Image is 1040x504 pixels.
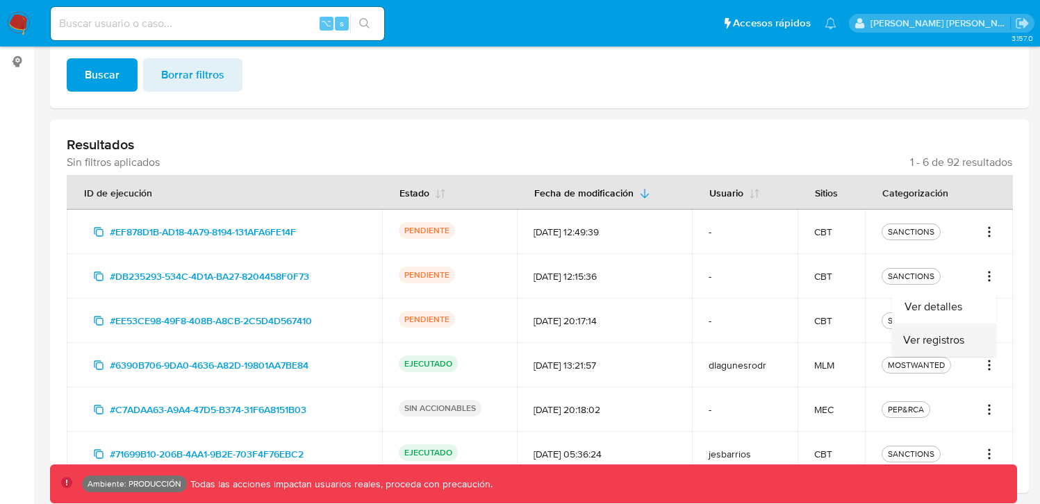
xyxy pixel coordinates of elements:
[870,17,1011,30] p: marcoezequiel.morales@mercadolibre.com
[1015,16,1030,31] a: Salir
[733,16,811,31] span: Accesos rápidos
[187,478,493,491] p: Todas las acciones impactan usuarios reales, proceda con precaución.
[1012,33,1033,44] span: 3.157.0
[340,17,344,30] span: s
[51,15,384,33] input: Buscar usuario o caso...
[825,17,836,29] a: Notificaciones
[88,481,181,487] p: Ambiente: PRODUCCIÓN
[321,17,331,30] span: ⌥
[350,14,379,33] button: search-icon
